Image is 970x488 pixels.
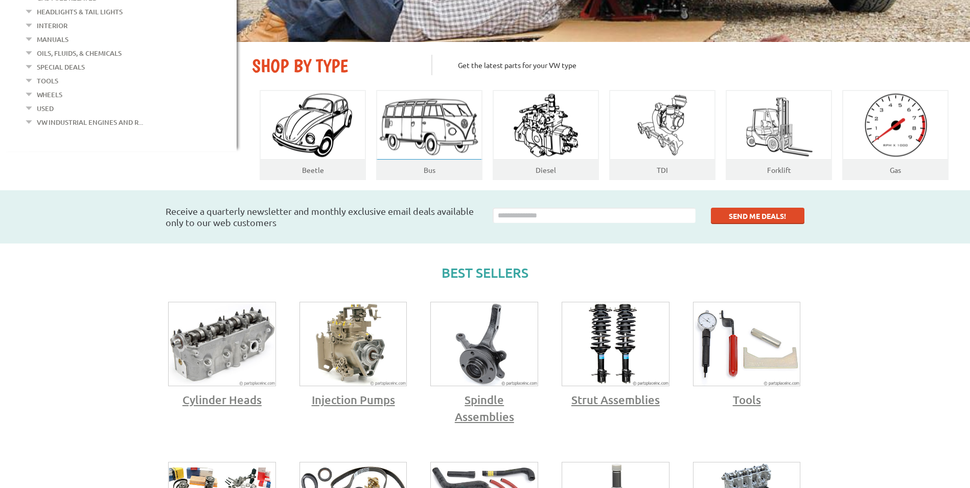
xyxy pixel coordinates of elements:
img: TDI [629,91,696,160]
a: Used [37,102,54,115]
a: Forklift [767,165,791,174]
img: Diesel [509,91,583,160]
a: Special Deals [37,60,85,74]
img: VW Strut Assemblies [562,302,669,386]
a: VW Spindle Assemblies Spindle Assemblies [430,302,538,425]
img: Forklift [743,91,815,160]
a: VW Injection Pump Injection Pumps [299,302,407,408]
span: Strut Assemblies [567,391,664,408]
h5: Best Sellers [163,264,807,281]
p: Get the latest parts for your VW type [431,55,955,75]
a: Tools [37,74,58,87]
img: VW Spindle Assemblies [431,302,538,386]
img: Bus [377,95,481,157]
a: Beetle [302,165,324,174]
a: Bus [424,165,435,174]
span: Injection Pumps [305,391,402,408]
h2: SHOP BY TYPE [252,55,416,77]
a: Manuals [37,33,68,46]
a: TDI [657,165,668,174]
a: VW Tools Tools [693,302,801,408]
img: VW Cylinder Heads [169,302,275,386]
img: VW Diesel Injection Pump [300,302,407,386]
a: Oils, Fluids, & Chemicals [37,47,122,60]
a: Interior [37,19,67,32]
a: Gas [890,165,901,174]
a: Diesel [536,165,556,174]
span: Tools [698,391,796,408]
a: Wheels [37,88,62,101]
a: VW Industrial Engines and R... [37,116,143,129]
a: VW Cylinder Heads Cylinder Heads [168,302,276,408]
button: SEND ME DEALS! [711,208,804,224]
img: VW Tools [694,302,800,386]
span: Spindle Assemblies [435,391,533,425]
a: Headlights & Tail Lights [37,5,123,18]
img: Gas [854,91,937,160]
a: VW Strut Assemblies Strut Assemblies [562,302,669,408]
h3: Receive a quarterly newsletter and monthly exclusive email deals available only to our web customers [166,206,477,228]
span: Cylinder Heads [173,391,271,408]
img: Beatle [262,91,364,160]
